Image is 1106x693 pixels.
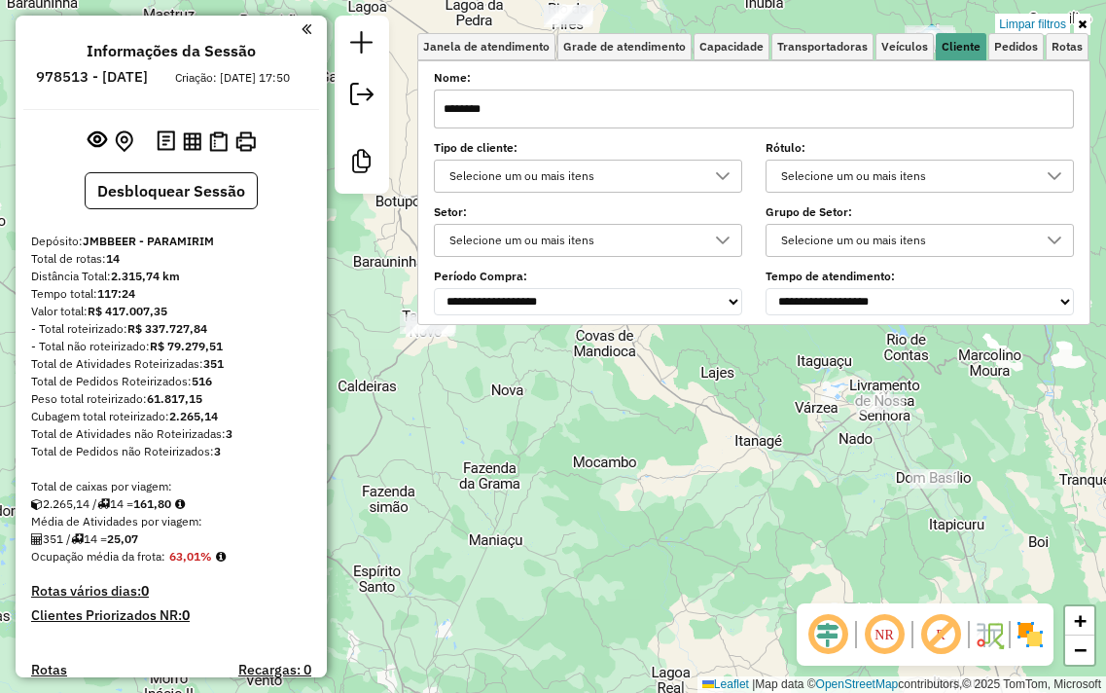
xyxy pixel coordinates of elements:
[169,409,218,423] strong: 2.265,14
[88,304,167,318] strong: R$ 417.007,35
[175,498,185,510] i: Meta Caixas/viagem: 1,00 Diferença: 160,80
[31,355,311,373] div: Total de Atividades Roteirizadas:
[1065,636,1094,665] a: Zoom out
[232,128,260,156] button: Imprimir Rotas
[699,41,764,53] span: Capacidade
[881,41,928,53] span: Veículos
[752,677,755,691] span: |
[563,41,686,53] span: Grade de atendimento
[226,426,232,441] strong: 3
[31,495,311,513] div: 2.265,14 / 14 =
[861,611,908,658] span: Ocultar NR
[141,582,149,600] strong: 0
[31,478,311,495] div: Total de caixas por viagem:
[36,68,148,86] h6: 978513 - [DATE]
[31,250,311,268] div: Total de rotas:
[774,225,1036,256] div: Selecione um ou mais itens
[1065,606,1094,636] a: Zoom in
[216,551,226,563] em: Média calculada utilizando a maior ocupação (%Peso ou %Cubagem) de cada rota da sessão. Rotas cro...
[71,533,84,545] i: Total de rotas
[342,75,381,119] a: Exportar sessão
[133,496,171,511] strong: 161,80
[974,619,1005,650] img: Fluxo de ruas
[83,234,214,248] strong: JMBBEER - PARAMIRIM
[31,268,311,285] div: Distância Total:
[443,225,704,256] div: Selecione um ou mais itens
[423,41,550,53] span: Janela de atendimento
[31,549,165,564] span: Ocupação média da frota:
[1052,41,1083,53] span: Rotas
[942,41,981,53] span: Cliente
[443,161,704,192] div: Selecione um ou mais itens
[434,139,742,157] label: Tipo de cliente:
[995,14,1070,35] a: Limpar filtros
[111,269,180,283] strong: 2.315,74 km
[31,303,311,320] div: Valor total:
[342,142,381,186] a: Criar modelo
[31,513,311,530] div: Média de Atividades por viagem:
[816,677,899,691] a: OpenStreetMap
[31,662,67,678] a: Rotas
[205,128,232,156] button: Visualizar Romaneio
[31,373,311,390] div: Total de Pedidos Roteirizados:
[31,583,311,600] h4: Rotas vários dias:
[31,390,311,408] div: Peso total roteirizado:
[1015,619,1046,650] img: Exibir/Ocultar setores
[85,172,258,209] button: Desbloquear Sessão
[107,531,138,546] strong: 25,07
[31,408,311,425] div: Cubagem total roteirizado:
[150,339,223,353] strong: R$ 79.279,51
[1074,608,1087,633] span: +
[697,676,1106,693] div: Map data © contributors,© 2025 TomTom, Microsoft
[192,374,212,388] strong: 516
[147,391,202,406] strong: 61.817,15
[153,127,179,157] button: Logs desbloquear sessão
[179,128,205,154] button: Visualizar relatório de Roteirização
[111,127,137,157] button: Centralizar mapa no depósito ou ponto de apoio
[31,530,311,548] div: 351 / 14 =
[766,203,1074,221] label: Grupo de Setor:
[31,285,311,303] div: Tempo total:
[1074,14,1090,35] a: Ocultar filtros
[434,203,742,221] label: Setor:
[87,42,256,60] h4: Informações da Sessão
[31,443,311,460] div: Total de Pedidos não Roteirizados:
[214,444,221,458] strong: 3
[777,41,868,53] span: Transportadoras
[31,338,311,355] div: - Total não roteirizado:
[31,320,311,338] div: - Total roteirizado:
[994,41,1038,53] span: Pedidos
[97,286,135,301] strong: 117:24
[97,498,110,510] i: Total de rotas
[702,677,749,691] a: Leaflet
[342,23,381,67] a: Nova sessão e pesquisa
[1074,638,1087,662] span: −
[169,549,212,564] strong: 63,01%
[434,268,742,285] label: Período Compra:
[804,611,851,658] span: Ocultar deslocamento
[203,356,224,371] strong: 351
[31,425,311,443] div: Total de Atividades não Roteirizadas:
[167,69,298,87] div: Criação: [DATE] 17:50
[182,606,190,624] strong: 0
[238,662,311,678] h4: Recargas: 0
[917,611,964,658] span: Exibir rótulo
[31,233,311,250] div: Depósito:
[766,139,1074,157] label: Rótulo:
[31,498,43,510] i: Cubagem total roteirizado
[302,18,311,40] a: Clique aqui para minimizar o painel
[106,251,120,266] strong: 14
[84,126,111,157] button: Exibir sessão original
[774,161,1036,192] div: Selecione um ou mais itens
[31,607,311,624] h4: Clientes Priorizados NR:
[31,533,43,545] i: Total de Atividades
[127,321,207,336] strong: R$ 337.727,84
[766,268,1074,285] label: Tempo de atendimento:
[434,69,1074,87] label: Nome:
